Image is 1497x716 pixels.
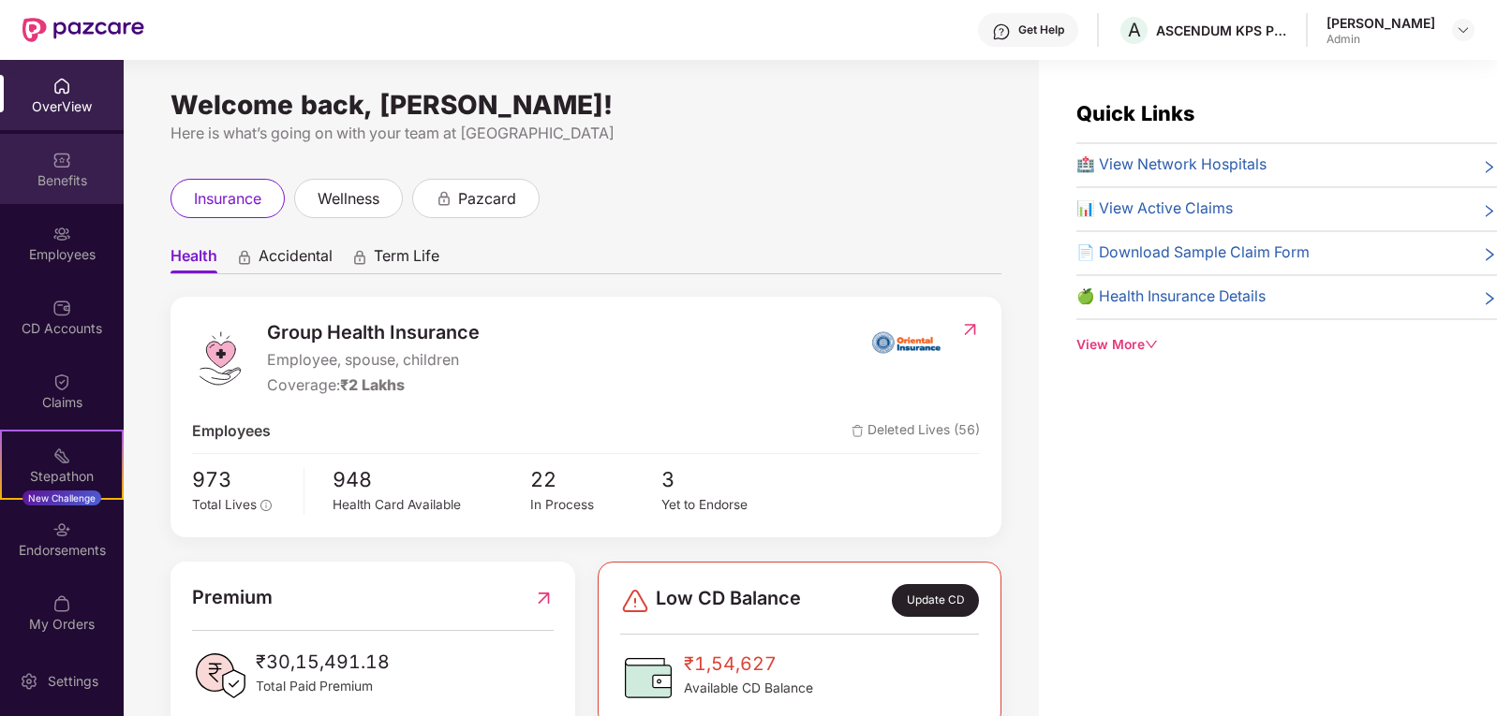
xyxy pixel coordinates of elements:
[340,376,405,394] span: ₹2 Lakhs
[192,583,273,612] span: Premium
[52,594,71,613] img: svg+xml;base64,PHN2ZyBpZD0iTXlfT3JkZXJzIiBkYXRhLW5hbWU9Ik15IE9yZGVycyIgeG1sbnM9Imh0dHA6Ly93d3cudz...
[259,246,333,273] span: Accidental
[22,18,144,42] img: New Pazcare Logo
[1456,22,1471,37] img: svg+xml;base64,PHN2ZyBpZD0iRHJvcGRvd24tMzJ4MzIiIHhtbG5zPSJodHRwOi8vd3d3LnczLm9yZy8yMDAwL3N2ZyIgd2...
[530,495,661,516] div: In Process
[267,374,480,398] div: Coverage:
[684,650,813,679] span: ₹1,54,627
[1076,335,1497,356] div: View More
[1327,14,1435,32] div: [PERSON_NAME]
[960,320,980,339] img: RedirectIcon
[1128,19,1141,41] span: A
[1482,157,1497,177] span: right
[1327,32,1435,47] div: Admin
[1156,22,1287,39] div: ASCENDUM KPS PRIVATE LIMITED
[1076,285,1266,309] span: 🍏 Health Insurance Details
[170,122,1001,145] div: Here is what’s going on with your team at [GEOGRAPHIC_DATA]
[620,586,650,616] img: svg+xml;base64,PHN2ZyBpZD0iRGFuZ2VyLTMyeDMyIiB4bWxucz0iaHR0cDovL3d3dy53My5vcmcvMjAwMC9zdmciIHdpZH...
[52,77,71,95] img: svg+xml;base64,PHN2ZyBpZD0iSG9tZSIgeG1sbnM9Imh0dHA6Ly93d3cudzMub3JnLzIwMDAvc3ZnIiB3aWR0aD0iMjAiIG...
[852,420,980,444] span: Deleted Lives (56)
[656,584,801,616] span: Low CD Balance
[1482,289,1497,309] span: right
[661,463,793,495] span: 3
[170,246,217,273] span: Health
[52,446,71,465] img: svg+xml;base64,PHN2ZyB4bWxucz0iaHR0cDovL3d3dy53My5vcmcvMjAwMC9zdmciIHdpZHRoPSIyMSIgaGVpZ2h0PSIyMC...
[192,463,290,495] span: 973
[20,672,38,691] img: svg+xml;base64,PHN2ZyBpZD0iU2V0dGluZy0yMHgyMCIgeG1sbnM9Imh0dHA6Ly93d3cudzMub3JnLzIwMDAvc3ZnIiB3aW...
[458,187,516,211] span: pazcard
[267,318,480,347] span: Group Health Insurance
[1145,338,1158,351] span: down
[992,22,1011,41] img: svg+xml;base64,PHN2ZyBpZD0iSGVscC0zMngzMiIgeG1sbnM9Imh0dHA6Ly93d3cudzMub3JnLzIwMDAvc3ZnIiB3aWR0aD...
[256,677,390,697] span: Total Paid Premium
[2,467,122,486] div: Stepathon
[236,248,253,265] div: animation
[22,490,101,505] div: New Challenge
[351,248,368,265] div: animation
[52,225,71,243] img: svg+xml;base64,PHN2ZyBpZD0iRW1wbG95ZWVzIiB4bWxucz0iaHR0cDovL3d3dy53My5vcmcvMjAwMC9zdmciIHdpZHRoPS...
[256,648,390,677] span: ₹30,15,491.18
[530,463,661,495] span: 22
[260,500,272,511] span: info-circle
[42,672,104,691] div: Settings
[436,189,452,206] div: animation
[852,425,864,437] img: deleteIcon
[1482,245,1497,265] span: right
[892,584,979,616] div: Update CD
[534,583,554,612] img: RedirectIcon
[192,420,271,444] span: Employees
[333,495,529,516] div: Health Card Available
[194,187,261,211] span: insurance
[192,648,248,704] img: PaidPremiumIcon
[1076,101,1194,125] span: Quick Links
[684,679,813,699] span: Available CD Balance
[52,299,71,317] img: svg+xml;base64,PHN2ZyBpZD0iQ0RfQWNjb3VudHMiIGRhdGEtbmFtZT0iQ0QgQWNjb3VudHMiIHhtbG5zPSJodHRwOi8vd3...
[52,520,71,539] img: svg+xml;base64,PHN2ZyBpZD0iRW5kb3JzZW1lbnRzIiB4bWxucz0iaHR0cDovL3d3dy53My5vcmcvMjAwMC9zdmciIHdpZH...
[620,650,676,706] img: CDBalanceIcon
[1018,22,1064,37] div: Get Help
[1076,197,1233,221] span: 📊 View Active Claims
[871,318,941,365] img: insurerIcon
[267,349,480,373] span: Employee, spouse, children
[374,246,439,273] span: Term Life
[1076,241,1310,265] span: 📄 Download Sample Claim Form
[170,97,1001,112] div: Welcome back, [PERSON_NAME]!
[192,330,248,387] img: logo
[1482,201,1497,221] span: right
[333,463,529,495] span: 948
[192,497,257,512] span: Total Lives
[318,187,379,211] span: wellness
[1076,153,1267,177] span: 🏥 View Network Hospitals
[52,373,71,391] img: svg+xml;base64,PHN2ZyBpZD0iQ2xhaW0iIHhtbG5zPSJodHRwOi8vd3d3LnczLm9yZy8yMDAwL3N2ZyIgd2lkdGg9IjIwIi...
[52,151,71,169] img: svg+xml;base64,PHN2ZyBpZD0iQmVuZWZpdHMiIHhtbG5zPSJodHRwOi8vd3d3LnczLm9yZy8yMDAwL3N2ZyIgd2lkdGg9Ij...
[661,495,793,516] div: Yet to Endorse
